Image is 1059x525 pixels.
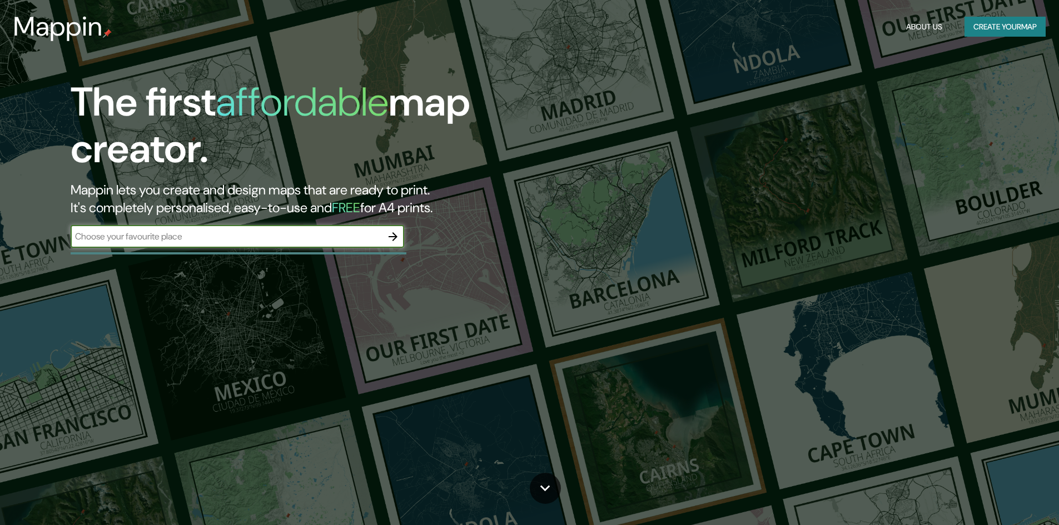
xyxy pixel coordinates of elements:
h1: The first map creator. [71,79,600,181]
button: Create yourmap [964,17,1046,37]
input: Choose your favourite place [71,230,382,243]
button: About Us [902,17,947,37]
h1: affordable [216,76,389,128]
h2: Mappin lets you create and design maps that are ready to print. It's completely personalised, eas... [71,181,600,217]
h3: Mappin [13,11,103,42]
img: mappin-pin [103,29,112,38]
h5: FREE [332,199,360,216]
